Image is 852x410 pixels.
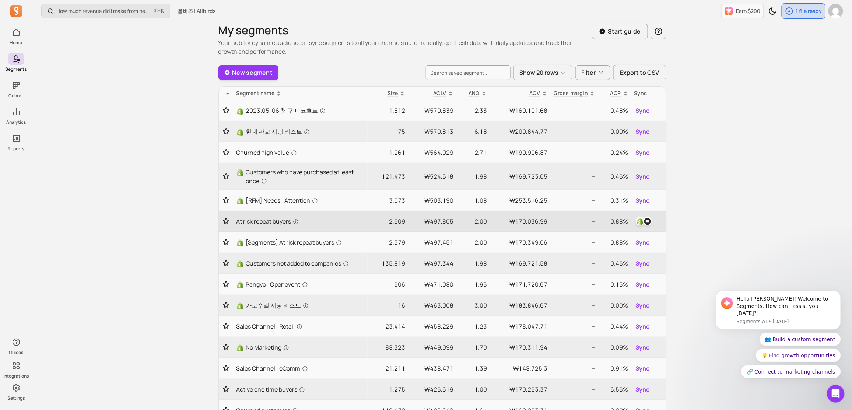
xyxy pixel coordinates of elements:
[636,259,650,268] span: Sync
[553,238,595,247] p: --
[371,238,405,247] p: 2,579
[493,343,547,352] p: ₩170,311.94
[782,3,825,19] button: 1 file ready
[411,259,453,268] p: ₩497,344
[236,385,305,394] span: Active one time buyers
[371,301,405,310] p: 16
[411,322,453,331] p: ₩458,229
[6,119,26,125] p: Analytics
[636,280,650,289] span: Sync
[371,172,405,181] p: 121,473
[601,385,628,394] p: 6.56%
[236,239,244,247] img: Shopify
[634,105,651,116] button: Sync
[601,322,628,331] p: 0.44%
[592,24,648,39] button: Start guide
[161,8,164,14] kbd: K
[236,260,244,268] img: Shopify
[459,343,487,352] p: 1.70
[601,172,628,181] p: 0.46%
[236,169,244,176] img: Shopify
[636,106,650,115] span: Sync
[236,106,365,115] a: Shopify2023.05-06 첫 구매 코호트
[371,106,405,115] p: 1,512
[236,302,244,310] img: Shopify
[582,68,596,77] p: Filter
[553,280,595,289] p: --
[601,127,628,136] p: 0.00%
[222,218,231,225] button: Toggle favorite
[553,127,595,136] p: --
[459,196,487,205] p: 1.08
[236,238,365,247] a: Shopify[Segments] At risk repeat buyers
[553,217,595,226] p: --
[222,107,231,114] button: Toggle favorite
[411,148,453,157] p: ₩564,029
[553,172,595,181] p: --
[634,341,651,353] button: Sync
[426,65,511,80] input: search
[575,65,610,80] button: Filter
[765,4,780,18] button: Toggle dark mode
[493,106,547,115] p: ₩169,191.68
[634,215,653,227] button: shopify_customer_tagklaviyo
[371,196,405,205] p: 3,073
[173,4,220,18] button: 올버즈 | Allbirds
[493,322,547,331] p: ₩178,047.71
[371,280,405,289] p: 606
[41,4,170,18] button: How much revenue did I make from newly acquired customers?⌘+K
[459,259,487,268] p: 1.98
[493,238,547,247] p: ₩170,349.06
[459,280,487,289] p: 1.95
[636,148,650,157] span: Sync
[411,385,453,394] p: ₩426,619
[620,68,659,77] span: Export to CSV
[636,343,650,352] span: Sync
[411,280,453,289] p: ₩471,080
[459,301,487,310] p: 3.00
[236,196,365,205] a: Shopify[RFM] Needs_Attention
[601,301,628,310] p: 0.00%
[636,322,650,331] span: Sync
[236,385,365,394] a: Active one time buyers
[493,364,547,373] p: ₩148,725.3
[8,335,24,357] button: Guides
[56,7,152,15] p: How much revenue did I make from newly acquired customers?
[222,128,231,135] button: Toggle favorite
[155,7,164,15] span: +
[218,38,592,56] p: Your hub for dynamic audiences—sync segments to all your channels automatically, get fresh data w...
[601,364,628,373] p: 0.91%
[222,386,231,393] button: Toggle favorite
[705,242,852,390] iframe: Intercom notifications message
[411,196,453,205] p: ₩503,190
[7,395,25,401] p: Settings
[553,343,595,352] p: --
[553,259,595,268] p: --
[246,238,342,247] span: [Segments] At risk repeat buyers
[222,344,231,351] button: Toggle favorite
[643,217,652,226] img: klaviyo
[222,260,231,267] button: Toggle favorite
[634,257,651,269] button: Sync
[236,259,365,268] a: ShopifyCustomers not added to companies
[459,127,487,136] p: 6.18
[601,217,628,226] p: 0.88%
[246,259,349,268] span: Customers not added to companies
[6,66,27,72] p: Segments
[236,108,244,115] img: Shopify
[411,301,453,310] p: ₩463,008
[493,148,547,157] p: ₩199,996.87
[601,259,628,268] p: 0.46%
[246,168,365,185] span: Customers who have purchased at least once
[236,344,244,352] img: Shopify
[246,106,326,115] span: 2023.05-06 첫 구매 코호트
[634,171,651,182] button: Sync
[236,364,308,373] span: Sales Channel : eComm
[236,280,365,289] a: ShopifyPangyo_Openevent
[222,323,231,330] button: Toggle favorite
[636,301,650,310] span: Sync
[634,195,651,206] button: Sync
